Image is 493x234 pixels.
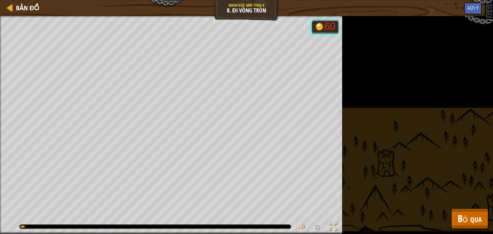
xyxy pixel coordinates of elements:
[458,212,482,225] span: Bỏ qua
[324,22,335,32] div: 60
[296,221,309,234] button: Tùy chỉnh âm lượng
[312,20,339,34] div: Team 'humans' has 60 gold.
[312,221,323,234] button: ♫
[326,221,339,234] button: Bật tắt chế độ toàn màn hình
[467,5,479,11] span: Gợi ý
[314,222,320,231] span: ♫
[451,208,488,229] button: Bỏ qua
[13,4,39,12] a: Bản đồ
[16,4,39,12] span: Bản đồ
